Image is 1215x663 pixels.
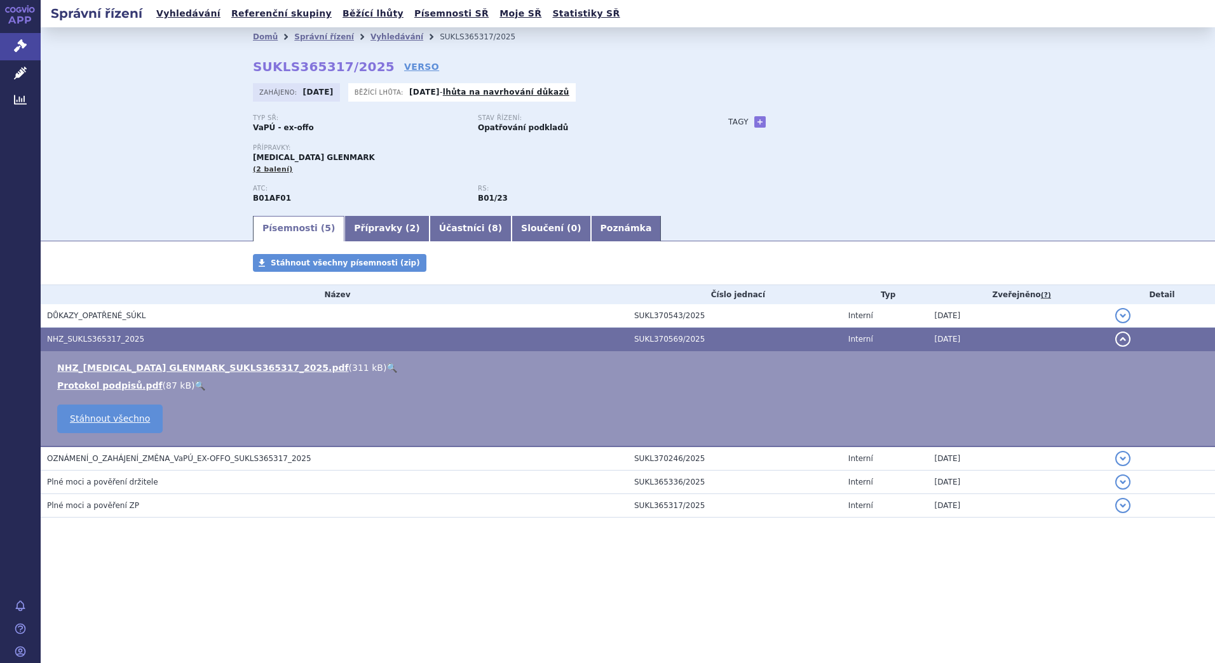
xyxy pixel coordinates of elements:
span: DŮKAZY_OPATŘENÉ_SÚKL [47,311,146,320]
td: SUKL370569/2025 [628,328,842,351]
a: Správní řízení [294,32,354,41]
td: [DATE] [928,446,1109,471]
span: OZNÁMENÍ_O_ZAHÁJENÍ_ZMĚNA_VaPÚ_EX-OFFO_SUKLS365317_2025 [47,454,311,463]
a: Vyhledávání [153,5,224,22]
th: Zveřejněno [928,285,1109,304]
td: [DATE] [928,494,1109,518]
a: Přípravky (2) [344,216,429,241]
strong: gatrany a xabany vyšší síly [478,194,508,203]
p: RS: [478,185,690,192]
td: SUKL365317/2025 [628,494,842,518]
span: 5 [325,223,331,233]
span: Plné moci a pověření ZP [47,501,139,510]
th: Číslo jednací [628,285,842,304]
span: Běžící lhůta: [355,87,406,97]
a: Moje SŘ [496,5,545,22]
span: 8 [492,223,498,233]
li: ( ) [57,361,1202,374]
td: [DATE] [928,304,1109,328]
strong: SUKLS365317/2025 [253,59,395,74]
a: NHZ_[MEDICAL_DATA] GLENMARK_SUKLS365317_2025.pdf [57,363,349,373]
strong: Opatřování podkladů [478,123,568,132]
strong: RIVAROXABAN [253,194,291,203]
span: 0 [571,223,577,233]
span: 311 kB [352,363,383,373]
abbr: (?) [1041,291,1051,300]
a: Vyhledávání [370,32,423,41]
li: ( ) [57,379,1202,392]
strong: [DATE] [303,88,334,97]
td: [DATE] [928,471,1109,494]
a: Písemnosti (5) [253,216,344,241]
button: detail [1115,474,1130,490]
span: Interní [848,454,873,463]
a: Domů [253,32,278,41]
a: Referenční skupiny [227,5,336,22]
li: SUKLS365317/2025 [440,27,532,46]
h3: Tagy [728,114,749,130]
span: NHZ_SUKLS365317_2025 [47,335,144,344]
span: Interní [848,335,873,344]
span: 87 kB [166,380,191,391]
span: 2 [410,223,416,233]
td: SUKL370246/2025 [628,446,842,471]
button: detail [1115,331,1130,347]
a: lhůta na navrhování důkazů [443,88,569,97]
th: Typ [842,285,928,304]
td: [DATE] [928,328,1109,351]
span: (2 balení) [253,165,293,173]
td: SUKL370543/2025 [628,304,842,328]
span: Interní [848,501,873,510]
a: Stáhnout všechno [57,405,163,433]
button: detail [1115,451,1130,466]
a: Protokol podpisů.pdf [57,380,163,391]
a: Běžící lhůty [339,5,407,22]
strong: VaPÚ - ex-offo [253,123,314,132]
p: - [409,87,569,97]
th: Detail [1109,285,1215,304]
p: Přípravky: [253,144,703,152]
span: [MEDICAL_DATA] GLENMARK [253,153,375,162]
th: Název [41,285,628,304]
button: detail [1115,498,1130,513]
span: Zahájeno: [259,87,299,97]
span: Plné moci a pověření držitele [47,478,158,486]
strong: [DATE] [409,88,440,97]
a: Stáhnout všechny písemnosti (zip) [253,254,426,272]
a: 🔍 [386,363,397,373]
span: Interní [848,478,873,486]
a: Účastníci (8) [430,216,512,241]
a: Statistiky SŘ [548,5,623,22]
p: Stav řízení: [478,114,690,122]
a: VERSO [404,60,439,73]
p: Typ SŘ: [253,114,465,122]
a: + [754,116,766,128]
a: Poznámka [591,216,662,241]
p: ATC: [253,185,465,192]
span: Stáhnout všechny písemnosti (zip) [271,258,420,267]
a: 🔍 [194,380,205,391]
a: Sloučení (0) [512,216,590,241]
a: Písemnosti SŘ [411,5,492,22]
td: SUKL365336/2025 [628,471,842,494]
span: Interní [848,311,873,320]
button: detail [1115,308,1130,323]
h2: Správní řízení [41,4,153,22]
